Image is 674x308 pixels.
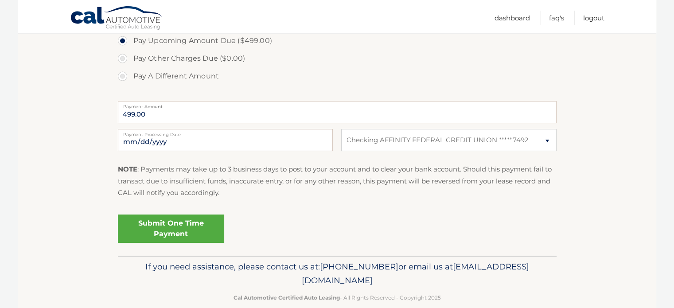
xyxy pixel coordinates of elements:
[118,214,224,243] a: Submit One Time Payment
[118,165,137,173] strong: NOTE
[118,101,557,123] input: Payment Amount
[234,294,340,301] strong: Cal Automotive Certified Auto Leasing
[549,11,564,25] a: FAQ's
[118,50,557,67] label: Pay Other Charges Due ($0.00)
[70,6,163,31] a: Cal Automotive
[124,293,551,302] p: - All Rights Reserved - Copyright 2025
[118,101,557,108] label: Payment Amount
[118,129,333,136] label: Payment Processing Date
[124,260,551,288] p: If you need assistance, please contact us at: or email us at
[495,11,530,25] a: Dashboard
[118,32,557,50] label: Pay Upcoming Amount Due ($499.00)
[118,67,557,85] label: Pay A Different Amount
[583,11,604,25] a: Logout
[118,164,557,199] p: : Payments may take up to 3 business days to post to your account and to clear your bank account....
[118,129,333,151] input: Payment Date
[320,261,398,272] span: [PHONE_NUMBER]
